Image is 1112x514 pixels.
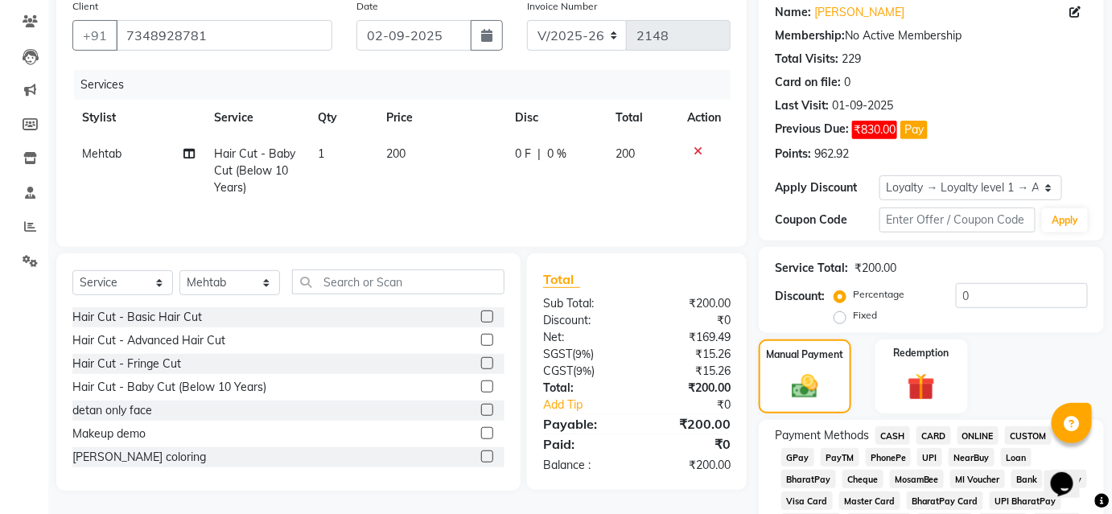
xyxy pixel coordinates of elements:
[775,146,811,162] div: Points:
[82,146,121,161] span: Mehtab
[72,100,204,136] th: Stylist
[531,312,637,329] div: Discount:
[636,346,743,363] div: ₹15.26
[531,434,637,454] div: Paid:
[531,329,637,346] div: Net:
[386,146,406,161] span: 200
[949,448,995,467] span: NearBuy
[308,100,377,136] th: Qty
[677,100,731,136] th: Action
[654,397,743,413] div: ₹0
[72,379,266,396] div: Hair Cut - Baby Cut (Below 10 Years)
[766,347,843,362] label: Manual Payment
[900,121,928,139] button: Pay
[607,100,677,136] th: Total
[543,271,580,288] span: Total
[852,121,897,139] span: ₹830.00
[547,146,566,162] span: 0 %
[775,212,879,228] div: Coupon Code
[839,491,900,510] span: Master Card
[531,457,637,474] div: Balance :
[543,347,572,361] span: SGST
[814,4,904,21] a: [PERSON_NAME]
[875,426,910,445] span: CASH
[879,208,1036,232] input: Enter Offer / Coupon Code
[636,434,743,454] div: ₹0
[72,332,225,349] div: Hair Cut - Advanced Hair Cut
[72,309,202,326] div: Hair Cut - Basic Hair Cut
[636,363,743,380] div: ₹15.26
[531,380,637,397] div: Total:
[916,426,951,445] span: CARD
[1042,208,1088,232] button: Apply
[72,426,146,442] div: Makeup demo
[576,364,591,377] span: 9%
[844,74,850,91] div: 0
[855,260,896,277] div: ₹200.00
[890,470,945,488] span: MosamBee
[958,426,999,445] span: ONLINE
[505,100,607,136] th: Disc
[775,51,838,68] div: Total Visits:
[853,308,877,323] label: Fixed
[781,470,836,488] span: BharatPay
[832,97,893,114] div: 01-09-2025
[781,448,814,467] span: GPay
[853,287,904,302] label: Percentage
[636,329,743,346] div: ₹169.49
[204,100,307,136] th: Service
[1011,470,1043,488] span: Bank
[775,97,829,114] div: Last Visit:
[775,27,1088,44] div: No Active Membership
[814,146,849,162] div: 962.92
[784,372,826,402] img: _cash.svg
[531,346,637,363] div: ( )
[775,4,811,21] div: Name:
[531,363,637,380] div: ( )
[636,380,743,397] div: ₹200.00
[636,457,743,474] div: ₹200.00
[636,312,743,329] div: ₹0
[636,414,743,434] div: ₹200.00
[950,470,1005,488] span: MI Voucher
[72,449,206,466] div: [PERSON_NAME] coloring
[842,470,883,488] span: Cheque
[575,347,591,360] span: 9%
[775,179,879,196] div: Apply Discount
[775,121,849,139] div: Previous Due:
[72,20,117,51] button: +91
[842,51,861,68] div: 229
[537,146,541,162] span: |
[72,402,152,419] div: detan only face
[318,146,324,161] span: 1
[775,427,869,444] span: Payment Methods
[515,146,531,162] span: 0 F
[543,364,573,378] span: CGST
[1005,426,1052,445] span: CUSTOM
[866,448,912,467] span: PhonePe
[74,70,743,100] div: Services
[775,74,841,91] div: Card on file:
[72,356,181,372] div: Hair Cut - Fringe Cut
[1001,448,1032,467] span: Loan
[636,295,743,312] div: ₹200.00
[894,346,949,360] label: Redemption
[899,370,944,405] img: _gift.svg
[531,397,654,413] a: Add Tip
[616,146,636,161] span: 200
[531,295,637,312] div: Sub Total:
[775,27,845,44] div: Membership:
[821,448,859,467] span: PayTM
[531,414,637,434] div: Payable:
[377,100,505,136] th: Price
[214,146,295,195] span: Hair Cut - Baby Cut (Below 10 Years)
[781,491,833,510] span: Visa Card
[907,491,984,510] span: BharatPay Card
[990,491,1061,510] span: UPI BharatPay
[775,288,825,305] div: Discount:
[1044,450,1096,498] iframe: chat widget
[292,269,505,294] input: Search or Scan
[116,20,332,51] input: Search by Name/Mobile/Email/Code
[917,448,942,467] span: UPI
[775,260,848,277] div: Service Total:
